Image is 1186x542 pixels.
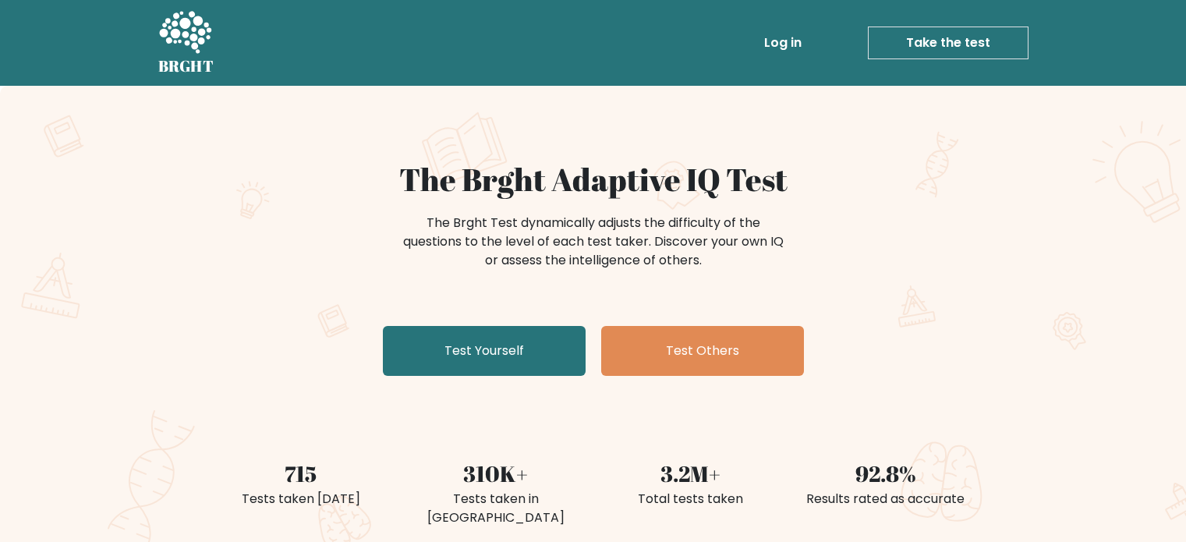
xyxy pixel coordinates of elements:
h1: The Brght Adaptive IQ Test [213,161,974,198]
div: Results rated as accurate [798,490,974,508]
a: Test Yourself [383,326,586,376]
div: 310K+ [408,457,584,490]
h5: BRGHT [158,57,214,76]
div: 3.2M+ [603,457,779,490]
div: 715 [213,457,389,490]
div: Tests taken [DATE] [213,490,389,508]
div: 92.8% [798,457,974,490]
a: Test Others [601,326,804,376]
a: Log in [758,27,808,58]
div: Total tests taken [603,490,779,508]
div: Tests taken in [GEOGRAPHIC_DATA] [408,490,584,527]
a: BRGHT [158,6,214,80]
a: Take the test [868,27,1028,59]
div: The Brght Test dynamically adjusts the difficulty of the questions to the level of each test take... [398,214,788,270]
